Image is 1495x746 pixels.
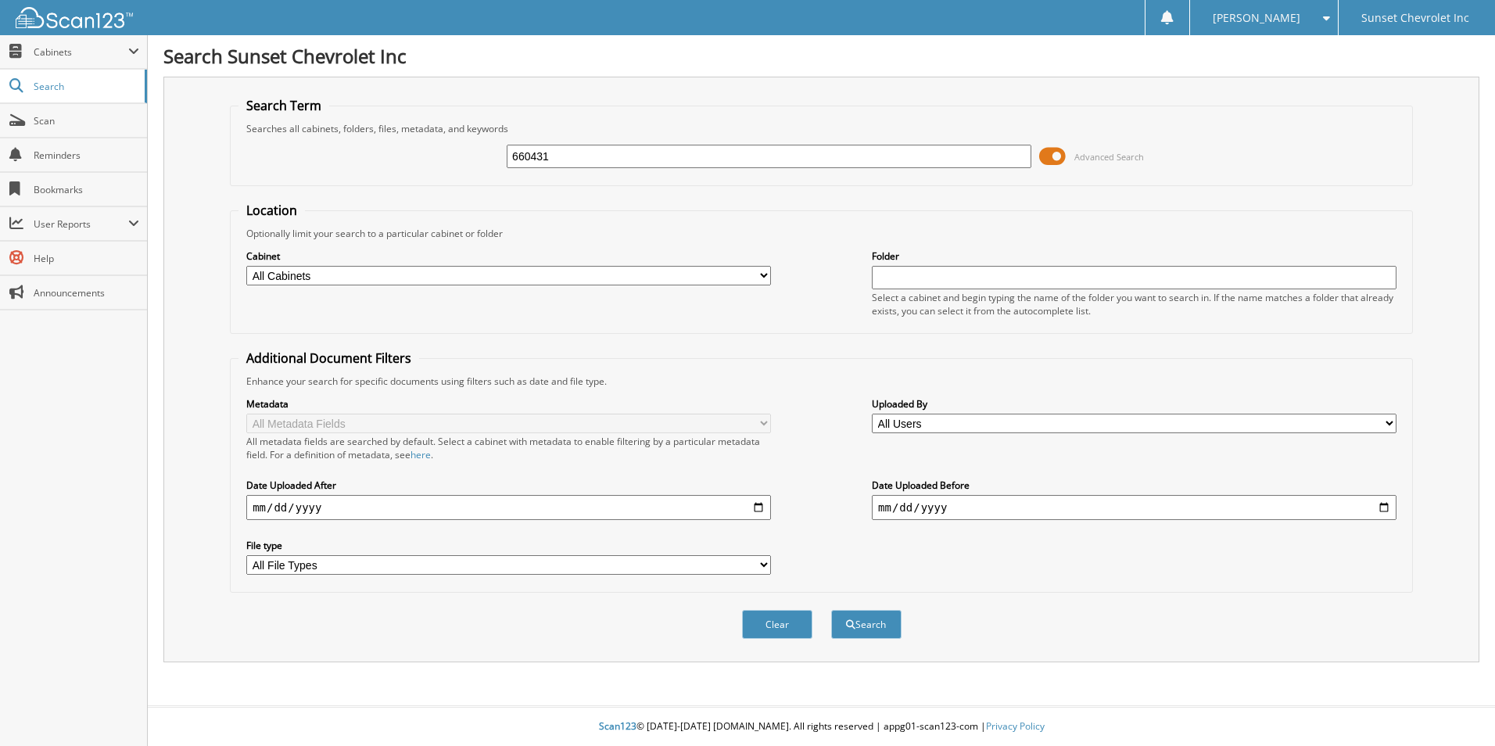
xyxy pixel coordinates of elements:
[34,217,128,231] span: User Reports
[34,286,139,299] span: Announcements
[34,149,139,162] span: Reminders
[246,479,771,492] label: Date Uploaded After
[1417,671,1495,746] iframe: Chat Widget
[410,448,431,461] a: here
[872,495,1396,520] input: end
[986,719,1045,733] a: Privacy Policy
[34,183,139,196] span: Bookmarks
[238,350,419,367] legend: Additional Document Filters
[238,97,329,114] legend: Search Term
[246,435,771,461] div: All metadata fields are searched by default. Select a cabinet with metadata to enable filtering b...
[34,80,137,93] span: Search
[16,7,133,28] img: scan123-logo-white.svg
[238,202,305,219] legend: Location
[238,227,1404,240] div: Optionally limit your search to a particular cabinet or folder
[872,479,1396,492] label: Date Uploaded Before
[238,122,1404,135] div: Searches all cabinets, folders, files, metadata, and keywords
[1213,13,1300,23] span: [PERSON_NAME]
[246,397,771,411] label: Metadata
[163,43,1479,69] h1: Search Sunset Chevrolet Inc
[599,719,636,733] span: Scan123
[872,249,1396,263] label: Folder
[872,397,1396,411] label: Uploaded By
[238,375,1404,388] div: Enhance your search for specific documents using filters such as date and file type.
[831,610,902,639] button: Search
[1361,13,1469,23] span: Sunset Chevrolet Inc
[148,708,1495,746] div: © [DATE]-[DATE] [DOMAIN_NAME]. All rights reserved | appg01-scan123-com |
[1074,151,1144,163] span: Advanced Search
[246,495,771,520] input: start
[34,252,139,265] span: Help
[34,114,139,127] span: Scan
[246,539,771,552] label: File type
[872,291,1396,317] div: Select a cabinet and begin typing the name of the folder you want to search in. If the name match...
[34,45,128,59] span: Cabinets
[246,249,771,263] label: Cabinet
[742,610,812,639] button: Clear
